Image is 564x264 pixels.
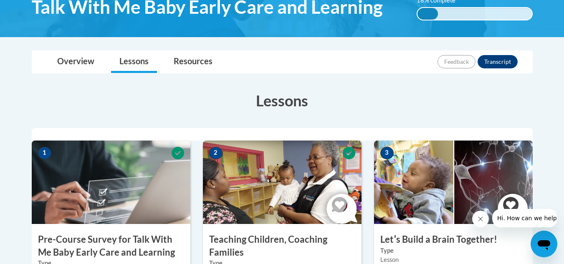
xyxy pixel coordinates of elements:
img: Course Image [203,141,362,224]
a: Resources [165,51,221,73]
button: Feedback [438,55,475,68]
span: Hi. How can we help? [5,6,68,13]
h3: Pre-Course Survey for Talk With Me Baby Early Care and Learning [32,233,190,259]
button: Transcript [478,55,518,68]
a: Lessons [111,51,157,73]
span: 3 [380,147,394,159]
h3: Lessons [32,90,533,111]
span: 1 [38,147,51,159]
span: 2 [209,147,223,159]
img: Course Image [374,141,533,224]
iframe: Close message [472,211,489,227]
iframe: Message from company [492,209,557,227]
h3: Letʹs Build a Brain Together! [374,233,533,246]
a: Overview [49,51,103,73]
label: Type [380,246,526,255]
h3: Teaching Children, Coaching Families [203,233,362,259]
div: 18% complete [417,8,438,20]
img: Course Image [32,141,190,224]
iframe: Button to launch messaging window [531,231,557,257]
